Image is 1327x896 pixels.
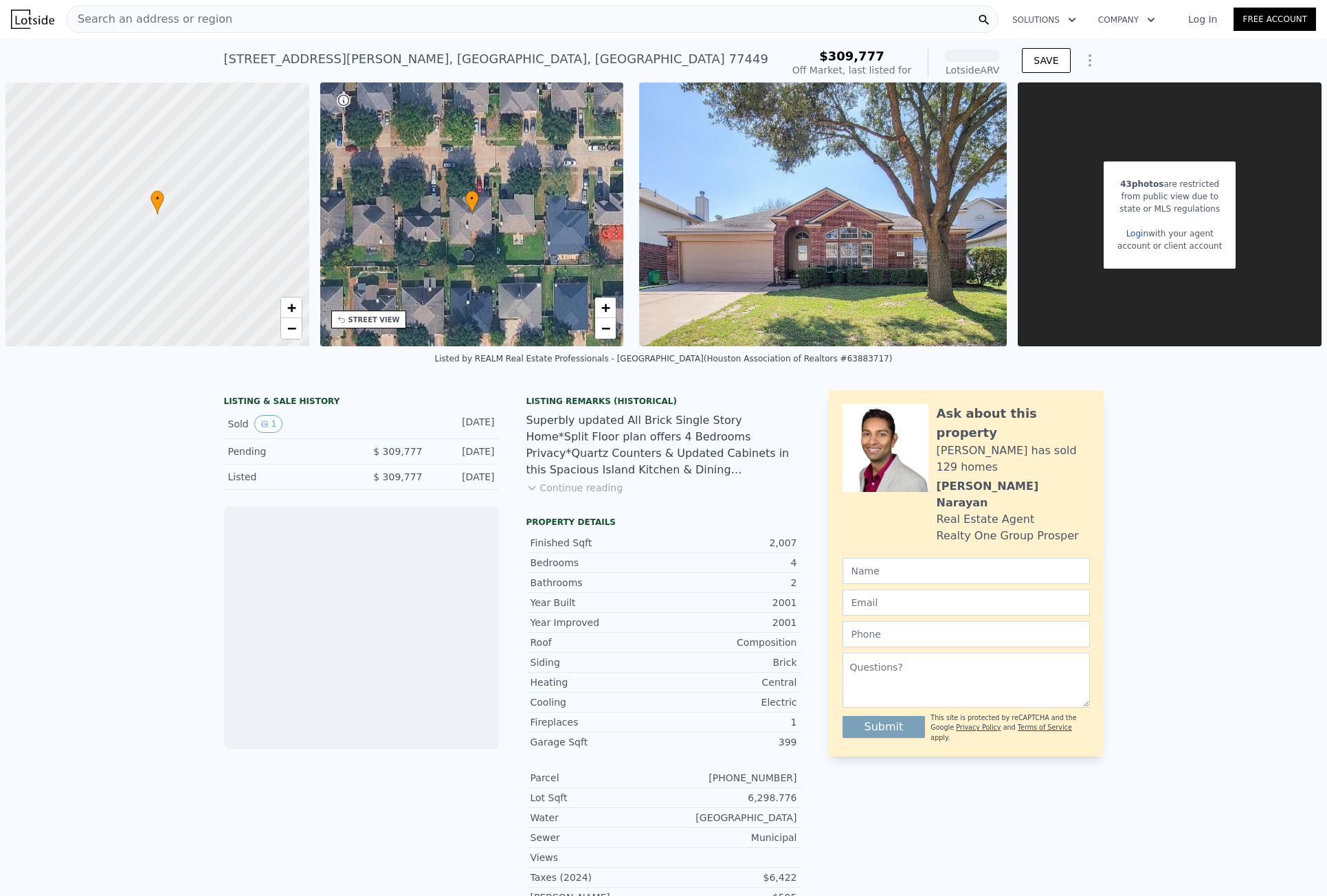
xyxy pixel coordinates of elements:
[526,517,801,528] div: Property details
[664,831,797,844] div: Municipal
[435,354,893,363] div: Listed by REALM Real Estate Professionals - [GEOGRAPHIC_DATA] (Houston Association of Realtors #6...
[434,445,495,458] div: [DATE]
[1234,8,1316,31] a: Free Account
[11,10,54,29] img: Lotside
[639,82,1007,346] img: Sale: 124269402 Parcel: 110853574
[1126,229,1148,238] a: Login
[531,871,664,884] div: Taxes (2024)
[664,771,797,785] div: [PHONE_NUMBER]
[348,315,400,325] div: STREET VIEW
[664,675,797,689] div: Central
[819,49,884,63] span: $309,777
[526,412,801,478] div: Superbly updated All Brick Single Story Home*Split Floor plan offers 4 Bedrooms Privacy*Quartz Co...
[1087,8,1166,32] button: Company
[937,511,1035,528] div: Real Estate Agent
[287,299,295,316] span: +
[937,528,1079,544] div: Realty One Group Prosper
[664,791,797,805] div: 6,298.776
[531,675,664,689] div: Heating
[1018,724,1072,731] a: Terms of Service
[531,695,664,709] div: Cooling
[601,320,610,337] span: −
[937,443,1090,475] div: [PERSON_NAME] has sold 129 homes
[664,576,797,590] div: 2
[531,791,664,805] div: Lot Sqft
[228,445,350,458] div: Pending
[945,63,1000,77] div: Lotside ARV
[664,811,797,825] div: [GEOGRAPHIC_DATA]
[281,298,302,318] a: Zoom in
[1148,229,1214,238] span: with your agent
[595,298,616,318] a: Zoom in
[664,871,797,884] div: $6,422
[287,320,295,337] span: −
[843,621,1090,647] input: Phone
[531,735,664,749] div: Garage Sqft
[664,636,797,649] div: Composition
[434,470,495,484] div: [DATE]
[465,190,479,214] div: •
[531,851,664,864] div: Views
[526,396,801,407] div: Listing Remarks (Historical)
[228,470,350,484] div: Listed
[531,771,664,785] div: Parcel
[531,536,664,550] div: Finished Sqft
[1117,240,1222,252] div: account or client account
[228,415,350,433] div: Sold
[956,724,1001,731] a: Privacy Policy
[664,695,797,709] div: Electric
[1022,48,1070,73] button: SAVE
[531,596,664,609] div: Year Built
[281,318,302,339] a: Zoom out
[1001,8,1087,32] button: Solutions
[531,636,664,649] div: Roof
[526,481,623,495] button: Continue reading
[1117,190,1222,203] div: from public view due to
[150,192,164,205] span: •
[465,192,479,205] span: •
[664,616,797,629] div: 2001
[67,11,232,27] span: Search an address or region
[150,190,164,214] div: •
[930,713,1089,743] div: This site is protected by reCAPTCHA and the Google and apply.
[224,396,499,410] div: LISTING & SALE HISTORY
[373,471,422,482] span: $ 309,777
[937,404,1090,443] div: Ask about this property
[664,715,797,729] div: 1
[1117,203,1222,215] div: state or MLS regulations
[1076,47,1104,74] button: Show Options
[664,735,797,749] div: 399
[595,318,616,339] a: Zoom out
[254,415,283,433] button: View historical data
[531,556,664,570] div: Bedrooms
[843,716,926,738] button: Submit
[1120,179,1163,189] span: 43 photos
[531,715,664,729] div: Fireplaces
[531,656,664,669] div: Siding
[792,63,912,77] div: Off Market, last listed for
[531,616,664,629] div: Year Improved
[1117,178,1222,190] div: are restricted
[937,478,1090,511] div: [PERSON_NAME] Narayan
[224,49,768,69] div: [STREET_ADDRESS][PERSON_NAME] , [GEOGRAPHIC_DATA] , [GEOGRAPHIC_DATA] 77449
[664,596,797,609] div: 2001
[434,415,495,433] div: [DATE]
[1172,12,1234,26] a: Log In
[601,299,610,316] span: +
[373,446,422,457] span: $ 309,777
[843,558,1090,584] input: Name
[531,811,664,825] div: Water
[664,536,797,550] div: 2,007
[843,590,1090,616] input: Email
[664,556,797,570] div: 4
[531,831,664,844] div: Sewer
[664,656,797,669] div: Brick
[531,576,664,590] div: Bathrooms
